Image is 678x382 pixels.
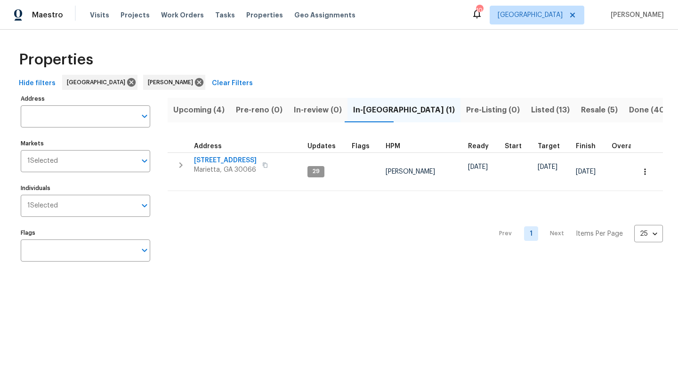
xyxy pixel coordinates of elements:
span: 1 Selected [27,157,58,165]
span: Properties [19,55,93,64]
div: 25 [634,222,663,246]
div: Days past target finish date [612,143,645,150]
div: 104 [476,6,483,15]
span: Resale (5) [581,103,618,117]
span: [DATE] [538,164,557,170]
span: HPM [386,143,400,150]
span: Ready [468,143,489,150]
div: Earliest renovation start date (first business day after COE or Checkout) [468,143,497,150]
button: Open [138,154,151,167]
div: Projected renovation finish date [576,143,604,150]
div: [PERSON_NAME] [143,75,205,90]
span: Properties [246,10,283,20]
span: [DATE] [576,168,596,175]
label: Markets [21,141,150,146]
span: 29 [308,167,323,175]
span: Projects [121,10,150,20]
span: Target [538,143,560,150]
a: Goto page 1 [524,226,538,241]
span: Flags [352,143,370,150]
span: Updates [307,143,336,150]
span: Done (40) [629,103,668,117]
span: Visits [90,10,109,20]
nav: Pagination Navigation [490,197,663,271]
span: In-review (0) [294,103,342,117]
span: [STREET_ADDRESS] [194,156,257,165]
button: Open [138,244,151,257]
span: [PERSON_NAME] [607,10,664,20]
div: [GEOGRAPHIC_DATA] [62,75,137,90]
span: [GEOGRAPHIC_DATA] [67,78,129,87]
span: Listed (13) [531,103,570,117]
span: Geo Assignments [294,10,355,20]
span: In-[GEOGRAPHIC_DATA] (1) [353,103,455,117]
button: Open [138,110,151,123]
span: Hide filters [19,78,56,89]
span: Finish [576,143,596,150]
button: Open [138,199,151,212]
span: [DATE] [468,164,488,170]
button: Hide filters [15,75,59,92]
label: Individuals [21,185,150,191]
span: Tasks [215,12,235,18]
span: Start [505,143,522,150]
label: Address [21,96,150,102]
div: Actual renovation start date [505,143,530,150]
label: Flags [21,230,150,236]
span: Overall [612,143,636,150]
span: Pre-reno (0) [236,103,282,117]
span: Pre-Listing (0) [466,103,520,117]
span: 1 Selected [27,202,58,210]
span: Work Orders [161,10,204,20]
span: [PERSON_NAME] [386,168,435,175]
span: Address [194,143,222,150]
span: Marietta, GA 30066 [194,165,257,175]
span: [PERSON_NAME] [148,78,197,87]
span: [GEOGRAPHIC_DATA] [498,10,563,20]
span: Upcoming (4) [173,103,225,117]
div: Target renovation project end date [538,143,568,150]
span: Maestro [32,10,63,20]
button: Clear Filters [208,75,257,92]
p: Items Per Page [576,229,623,239]
span: Clear Filters [212,78,253,89]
